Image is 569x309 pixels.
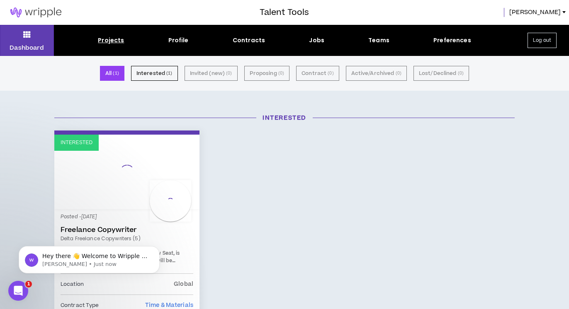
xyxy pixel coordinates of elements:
div: Preferences [433,36,471,45]
button: Lost/Declined (0) [413,66,469,81]
button: Proposing (0) [244,66,290,81]
h3: Talent Tools [260,6,309,19]
a: Freelance Copywriter [61,226,193,234]
div: Teams [368,36,389,45]
small: ( 0 ) [458,70,464,77]
button: Invited (new) (0) [185,66,238,81]
small: ( 0 ) [278,70,284,77]
small: ( 1 ) [166,70,172,77]
small: ( 0 ) [226,70,232,77]
small: ( 1 ) [113,70,119,77]
div: Contracts [233,36,265,45]
iframe: Intercom live chat [8,281,28,301]
button: Active/Archived (0) [346,66,407,81]
h3: Interested [48,113,521,122]
button: All (1) [100,66,124,81]
small: ( 0 ) [396,70,401,77]
div: Profile [168,36,189,45]
button: Interested (1) [131,66,178,81]
p: Global [174,280,193,289]
div: Jobs [309,36,324,45]
small: ( 0 ) [328,70,333,77]
button: Contract (0) [296,66,339,81]
button: Log out [528,33,557,48]
p: Posted - [DATE] [61,213,193,221]
span: [PERSON_NAME] [509,8,561,17]
span: 1 [25,281,32,287]
iframe: Intercom notifications message [6,229,172,287]
p: Dashboard [10,43,44,52]
a: Interested [54,135,199,209]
